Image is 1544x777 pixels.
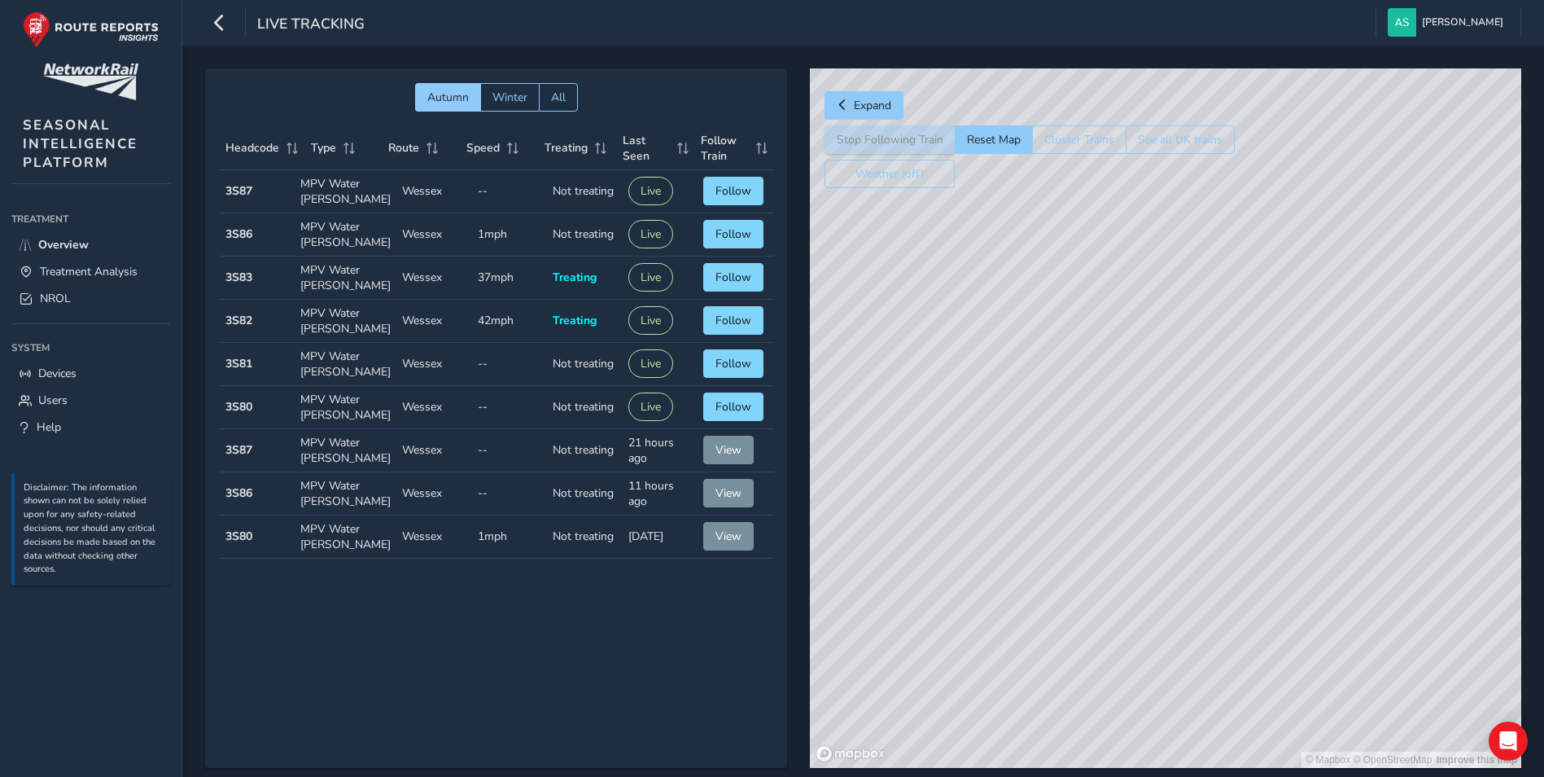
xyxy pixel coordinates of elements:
button: See all UK trains [1126,125,1235,154]
img: customer logo [43,64,138,100]
button: Weather (off) [824,160,955,188]
span: Expand [854,98,891,113]
span: [PERSON_NAME] [1422,8,1503,37]
td: MPV Water [PERSON_NAME] [295,472,396,516]
td: MPV Water [PERSON_NAME] [295,343,396,386]
td: -- [472,386,548,429]
span: Overview [38,237,89,252]
div: Open Intercom Messenger [1489,722,1528,761]
td: 1mph [472,516,548,559]
strong: 3S86 [225,485,252,501]
span: Winter [492,90,527,105]
span: View [715,485,741,501]
td: Wessex [396,170,472,213]
button: Live [628,263,673,292]
button: View [703,436,754,464]
button: All [539,83,578,112]
p: Disclaimer: The information shown can not be solely relied upon for any safety-related decisions,... [24,481,162,577]
span: Devices [38,366,77,381]
div: System [11,336,170,360]
strong: 3S87 [225,183,252,199]
button: Live [628,220,673,248]
span: Treatment Analysis [40,264,138,279]
span: Treating [553,313,597,328]
td: Not treating [547,516,623,559]
button: Follow [703,306,763,335]
td: MPV Water [PERSON_NAME] [295,516,396,559]
td: Wessex [396,213,472,257]
td: 21 hours ago [623,429,698,472]
span: Follow Train [701,133,750,164]
button: View [703,479,754,507]
button: Live [628,177,673,205]
span: NROL [40,291,71,306]
td: Not treating [547,386,623,429]
td: Wessex [396,343,472,386]
button: Follow [703,177,763,205]
a: NROL [11,285,170,312]
td: -- [472,170,548,213]
button: Follow [703,220,763,248]
span: Last Seen [623,133,671,164]
a: Overview [11,231,170,258]
strong: 3S86 [225,226,252,242]
td: Wessex [396,429,472,472]
span: Route [388,140,419,156]
td: 42mph [472,300,548,343]
span: Follow [715,183,751,199]
span: Follow [715,270,751,285]
button: Autumn [415,83,480,112]
span: Autumn [427,90,469,105]
a: Devices [11,360,170,387]
img: diamond-layout [1388,8,1416,37]
span: Follow [715,226,751,242]
span: Follow [715,313,751,328]
span: SEASONAL INTELLIGENCE PLATFORM [23,116,138,172]
td: Not treating [547,429,623,472]
button: Expand [824,91,903,120]
a: Treatment Analysis [11,258,170,285]
td: MPV Water [PERSON_NAME] [295,213,396,257]
strong: 3S80 [225,529,252,544]
td: 11 hours ago [623,472,698,516]
span: Treating [553,270,597,285]
span: Headcode [225,140,279,156]
button: [PERSON_NAME] [1388,8,1509,37]
button: Live [628,393,673,421]
td: MPV Water [PERSON_NAME] [295,386,396,429]
span: View [715,529,741,544]
button: Live [628,306,673,335]
span: Follow [715,399,751,415]
span: Speed [466,140,500,156]
span: View [715,442,741,458]
td: Wessex [396,386,472,429]
td: MPV Water [PERSON_NAME] [295,257,396,300]
strong: 3S80 [225,399,252,415]
span: Treating [545,140,588,156]
span: Users [38,393,68,408]
a: Users [11,387,170,414]
button: Follow [703,263,763,292]
button: Reset Map [955,125,1032,154]
button: Follow [703,349,763,378]
td: MPV Water [PERSON_NAME] [295,170,396,213]
span: Live Tracking [257,14,365,37]
td: MPV Water [PERSON_NAME] [295,300,396,343]
span: Help [37,419,61,435]
strong: 3S87 [225,442,252,458]
td: Not treating [547,472,623,516]
td: -- [472,429,548,472]
td: Not treating [547,170,623,213]
td: Wessex [396,472,472,516]
strong: 3S81 [225,356,252,371]
img: rr logo [23,11,159,48]
td: -- [472,472,548,516]
span: Type [311,140,336,156]
td: Not treating [547,343,623,386]
td: -- [472,343,548,386]
strong: 3S83 [225,270,252,285]
a: Help [11,414,170,441]
td: Wessex [396,300,472,343]
td: [DATE] [623,516,698,559]
td: Wessex [396,257,472,300]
